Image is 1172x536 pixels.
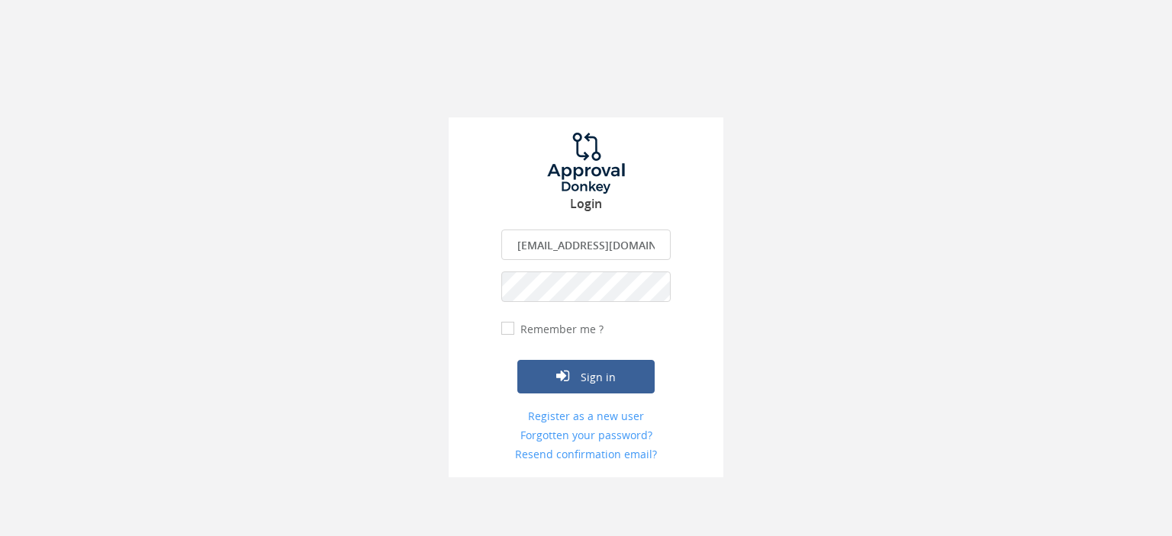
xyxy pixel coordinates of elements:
a: Forgotten your password? [501,428,671,443]
img: logo.png [529,133,643,194]
input: Enter your Email [501,229,671,260]
button: Sign in [517,360,655,393]
label: Remember me ? [517,322,604,337]
a: Resend confirmation email? [501,447,671,462]
a: Register as a new user [501,409,671,424]
h3: Login [449,197,723,211]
